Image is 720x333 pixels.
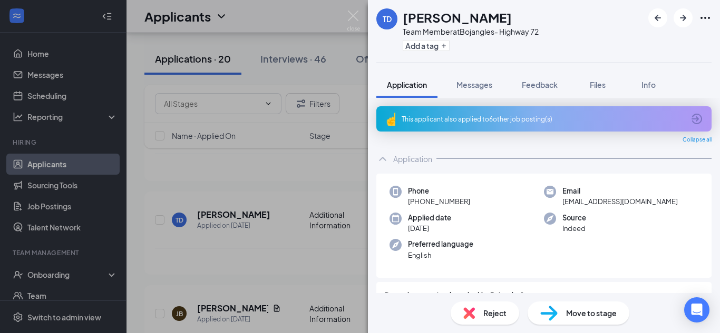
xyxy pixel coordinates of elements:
span: Email [562,186,678,196]
div: Team Member at Bojangles- Highway 72 [403,26,539,37]
button: ArrowLeftNew [648,8,667,27]
span: [PHONE_NUMBER] [408,196,470,207]
span: Collapse all [683,136,712,144]
span: Info [641,80,656,89]
div: This applicant also applied to 6 other job posting(s) [402,115,684,124]
span: Indeed [562,223,586,234]
div: Application [393,154,432,164]
h1: [PERSON_NAME] [403,8,512,26]
svg: Ellipses [699,12,712,24]
span: English [408,250,473,260]
span: Messages [456,80,492,89]
svg: ArrowLeftNew [651,12,664,24]
span: Reject [483,307,507,319]
svg: ArrowCircle [690,113,703,125]
div: TD [383,14,392,24]
svg: ChevronUp [376,153,389,165]
svg: ArrowRight [677,12,689,24]
span: Preferred language [408,239,473,249]
span: Feedback [522,80,558,89]
button: PlusAdd a tag [403,40,450,51]
button: ArrowRight [674,8,693,27]
span: Files [590,80,606,89]
span: Application [387,80,427,89]
span: Move to stage [566,307,617,319]
span: [DATE] [408,223,451,234]
span: [EMAIL_ADDRESS][DOMAIN_NAME] [562,196,678,207]
span: Applied date [408,213,451,223]
span: Phone [408,186,470,196]
span: Do you have previously worked for Bojangles? [385,290,524,300]
div: Open Intercom Messenger [684,297,709,322]
svg: Plus [441,43,447,49]
span: Source [562,213,586,223]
